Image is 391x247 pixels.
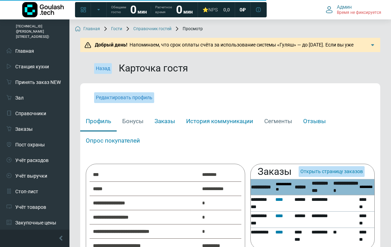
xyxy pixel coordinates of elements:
a: Гости [103,26,122,32]
a: Отзывы [298,112,331,132]
span: Просмотр [174,26,203,32]
strong: 0 [176,3,182,16]
img: Логотип компании Goulash.tech [22,2,64,17]
a: Профиль [80,112,117,132]
span: NPS [208,7,218,12]
div: ⭐ [202,7,218,13]
a: Открыть страницу заказов [300,169,363,174]
strong: 0 [130,3,136,16]
a: История коммуникации [181,112,259,132]
span: ₽ [242,7,246,13]
span: Напоминаем, что срок оплаты счёта за использование системы «Гуляш» — до [DATE]. Если вы уже произ... [93,42,368,62]
a: Бонусы [117,112,149,132]
a: Обещаем гостю 0 мин Расчетное время 0 мин [107,3,197,16]
a: ⭐NPS 0,0 [198,3,234,16]
a: Заказы [149,112,181,132]
h2: Карточка гостя [119,62,188,74]
span: мин [138,9,147,15]
button: Админ Время не фиксируется [322,2,385,17]
h2: Заказы [258,166,292,178]
b: Добрый день! [95,42,127,48]
span: Админ [337,4,352,10]
span: мин [183,9,193,15]
span: Обещаем гостю [111,5,126,15]
img: Предупреждение [84,42,91,49]
span: Расчетное время [155,5,172,15]
a: Главная [75,26,100,32]
span: Время не фиксируется [337,10,381,16]
span: 0 [240,7,242,13]
a: 0 ₽ [235,3,250,16]
a: Справочник гостей [125,26,172,32]
a: Назад [94,63,112,74]
img: Подробнее [369,42,376,49]
span: 0,0 [223,7,230,13]
a: Опрос покупателей [80,131,145,151]
a: Сегменты [259,112,298,132]
a: Редактировать профиль [94,92,154,103]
